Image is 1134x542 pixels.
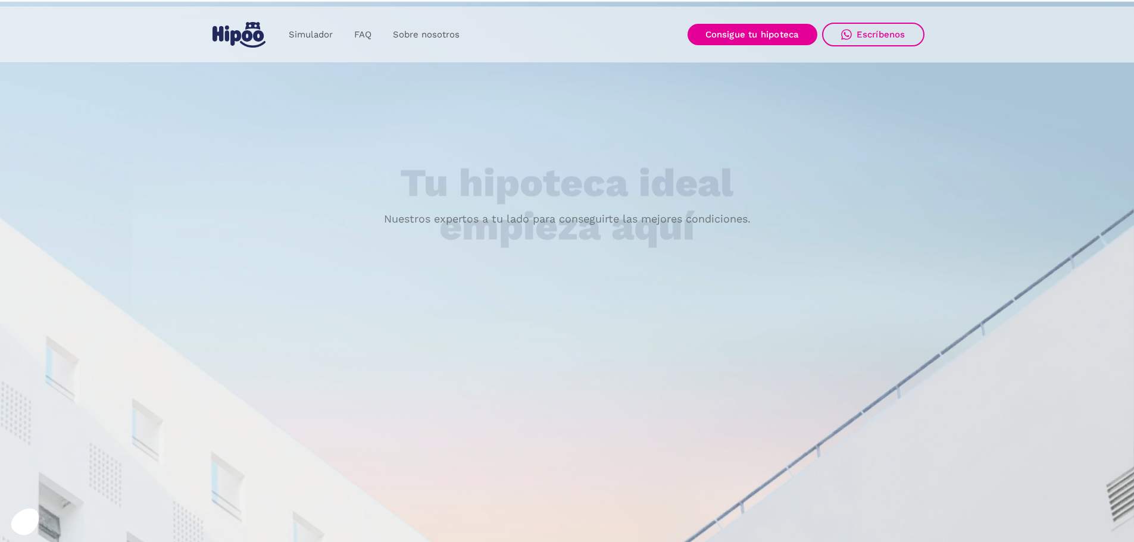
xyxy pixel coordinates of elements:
a: Escríbenos [822,23,924,46]
div: Escríbenos [857,29,905,40]
h1: Tu hipoteca ideal empieza aquí [341,162,792,248]
a: FAQ [343,23,382,46]
a: home [210,17,268,52]
a: Simulador [278,23,343,46]
a: Consigue tu hipoteca [688,24,817,45]
a: Sobre nosotros [382,23,470,46]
